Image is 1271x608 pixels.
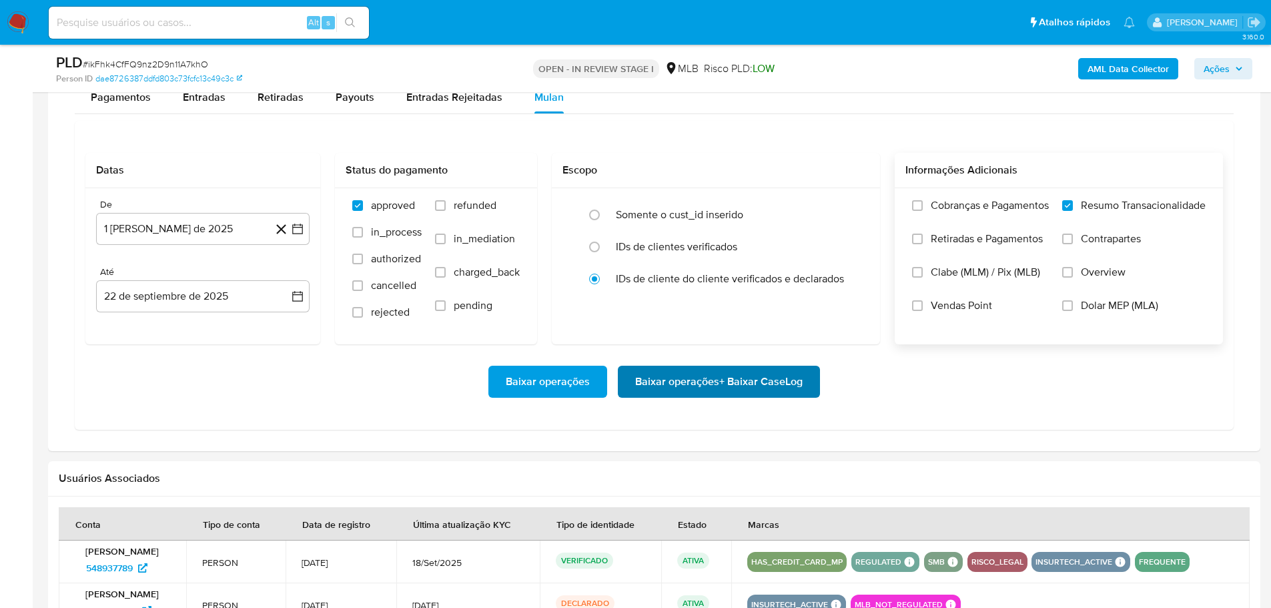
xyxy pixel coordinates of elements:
[1242,31,1264,42] span: 3.160.0
[336,13,364,32] button: search-icon
[56,73,93,85] b: Person ID
[665,61,699,76] div: MLB
[83,57,208,71] span: # ikFhk4CfFQ9nz2D9n11A7khO
[1124,17,1135,28] a: Notificações
[1078,58,1178,79] button: AML Data Collector
[704,61,775,76] span: Risco PLD:
[308,16,319,29] span: Alt
[56,51,83,73] b: PLD
[1039,15,1110,29] span: Atalhos rápidos
[1088,58,1169,79] b: AML Data Collector
[326,16,330,29] span: s
[753,61,775,76] span: LOW
[49,14,369,31] input: Pesquise usuários ou casos...
[1204,58,1230,79] span: Ações
[1167,16,1242,29] p: jhonata.costa@mercadolivre.com
[95,73,242,85] a: dae8726387ddfd803c73fcfc13c49c3c
[59,472,1250,485] h2: Usuários Associados
[533,59,659,78] p: OPEN - IN REVIEW STAGE I
[1247,15,1261,29] a: Sair
[1194,58,1252,79] button: Ações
